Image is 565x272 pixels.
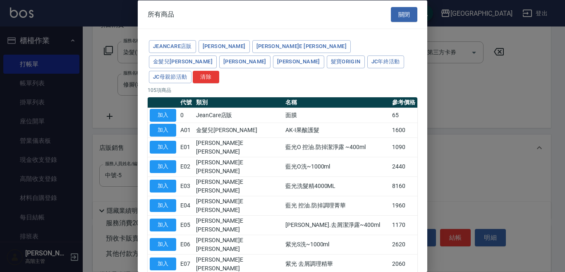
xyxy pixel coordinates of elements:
[178,123,194,137] td: A01
[178,108,194,123] td: 0
[390,176,417,196] td: 8160
[390,137,417,157] td: 1090
[283,215,390,235] td: [PERSON_NAME].去屑潔淨露~400ml
[178,215,194,235] td: E05
[150,219,176,231] button: 加入
[193,70,219,83] button: 清除
[148,10,174,18] span: 所有商品
[327,55,365,68] button: 髮寶Origin
[252,40,351,53] button: [PERSON_NAME]E [PERSON_NAME]
[194,97,283,108] th: 類別
[390,123,417,137] td: 1600
[194,123,283,137] td: 金髮兒[PERSON_NAME]
[150,180,176,193] button: 加入
[194,215,283,235] td: [PERSON_NAME]E [PERSON_NAME]
[194,196,283,215] td: [PERSON_NAME]E [PERSON_NAME]
[178,176,194,196] td: E03
[178,235,194,254] td: E06
[149,40,196,53] button: JeanCare店販
[390,196,417,215] td: 1960
[178,137,194,157] td: E01
[150,258,176,270] button: 加入
[390,215,417,235] td: 1170
[283,97,390,108] th: 名稱
[390,157,417,176] td: 2440
[283,108,390,123] td: 面膜
[194,176,283,196] td: [PERSON_NAME]E [PERSON_NAME]
[149,70,192,83] button: JC母親節活動
[178,196,194,215] td: E04
[390,235,417,254] td: 2620
[367,55,404,68] button: JC年終活動
[390,97,417,108] th: 參考價格
[194,157,283,176] td: [PERSON_NAME]E [PERSON_NAME]
[283,137,390,157] td: 藍光O 控油.防掉潔淨露 ~400ml
[150,124,176,137] button: 加入
[390,108,417,123] td: 65
[150,199,176,212] button: 加入
[150,141,176,154] button: 加入
[283,123,390,137] td: AK-I果酸護髮
[150,109,176,122] button: 加入
[273,55,324,68] button: [PERSON_NAME]
[283,196,390,215] td: 藍光 控油.防掉調理菁華
[199,40,250,53] button: [PERSON_NAME]
[391,7,417,22] button: 關閉
[283,235,390,254] td: 紫光S洗~1000ml
[149,55,217,68] button: 金髮兒[PERSON_NAME]
[150,160,176,173] button: 加入
[194,235,283,254] td: [PERSON_NAME]E [PERSON_NAME]
[194,137,283,157] td: [PERSON_NAME]E [PERSON_NAME]
[194,108,283,123] td: JeanCare店販
[178,97,194,108] th: 代號
[178,157,194,176] td: E02
[219,55,271,68] button: [PERSON_NAME]
[148,87,417,94] p: 105 項商品
[150,238,176,251] button: 加入
[283,176,390,196] td: 藍光洗髮精4000ML
[283,157,390,176] td: 藍光O洗~1000ml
